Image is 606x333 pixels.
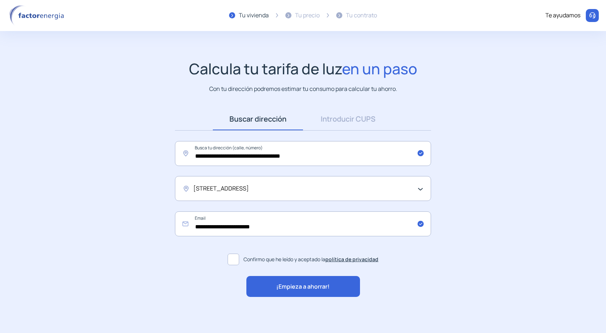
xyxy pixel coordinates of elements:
div: Tu vivienda [239,11,269,20]
span: en un paso [342,58,417,79]
div: Te ayudamos [545,11,580,20]
span: [STREET_ADDRESS] [193,184,249,193]
a: política de privacidad [325,256,378,263]
a: Buscar dirección [213,108,303,130]
a: Introducir CUPS [303,108,393,130]
div: Tu precio [295,11,320,20]
span: ¡Empieza a ahorrar! [276,282,330,292]
span: Confirmo que he leído y aceptado la [243,255,378,263]
img: llamar [589,12,596,19]
img: logo factor [7,5,69,26]
h1: Calcula tu tarifa de luz [189,60,417,78]
div: Tu contrato [346,11,377,20]
p: Con tu dirección podremos estimar tu consumo para calcular tu ahorro. [209,84,397,93]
